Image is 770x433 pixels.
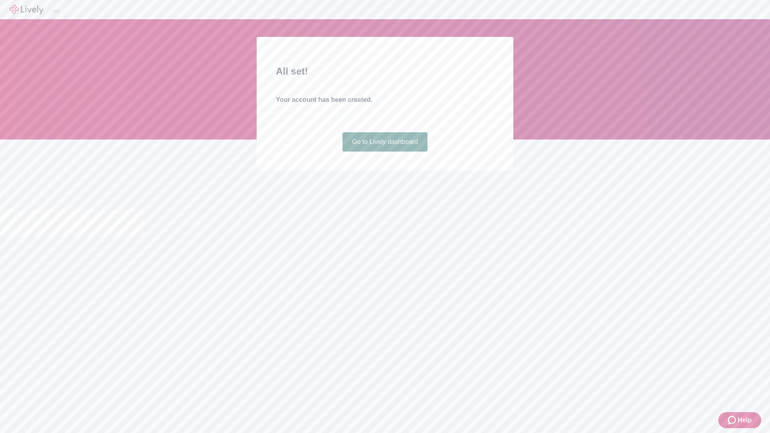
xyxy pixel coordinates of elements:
[738,415,752,425] span: Help
[10,5,43,14] img: Lively
[276,95,494,105] h4: Your account has been created.
[342,132,428,152] a: Go to Lively dashboard
[53,10,59,12] button: Log out
[276,64,494,79] h2: All set!
[728,415,738,425] svg: Zendesk support icon
[718,412,761,428] button: Zendesk support iconHelp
